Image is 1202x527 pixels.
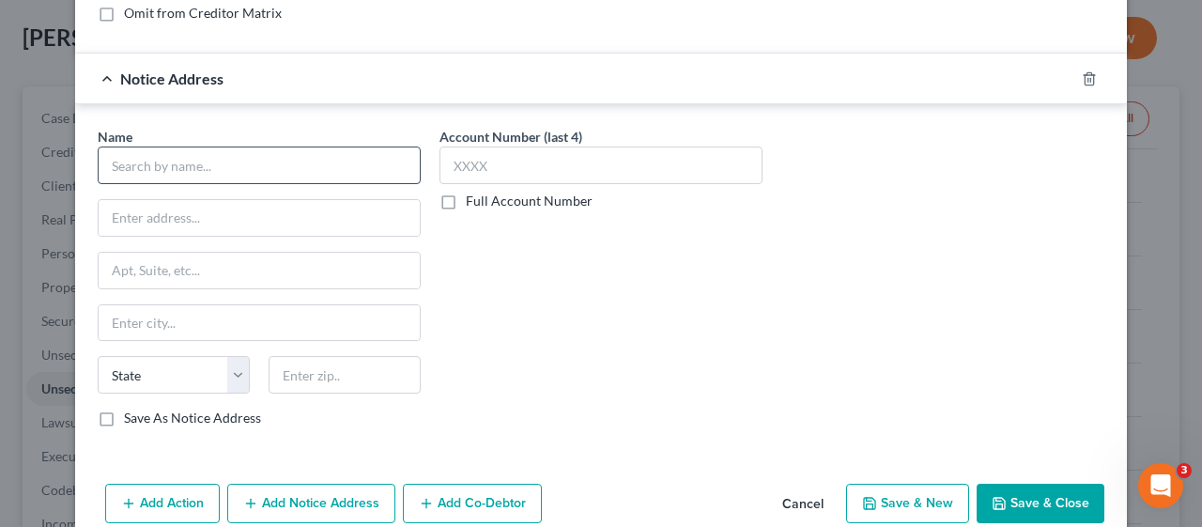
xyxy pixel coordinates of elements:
[466,192,593,210] label: Full Account Number
[124,409,261,427] label: Save As Notice Address
[403,484,542,523] button: Add Co-Debtor
[99,253,420,288] input: Apt, Suite, etc...
[439,147,763,184] input: XXXX
[120,70,223,87] span: Notice Address
[105,484,220,523] button: Add Action
[98,129,132,145] span: Name
[98,147,421,184] input: Search by name...
[1177,463,1192,478] span: 3
[227,484,395,523] button: Add Notice Address
[269,356,421,394] input: Enter zip..
[977,484,1104,523] button: Save & Close
[767,486,839,523] button: Cancel
[439,127,582,147] label: Account Number (last 4)
[124,5,282,21] span: Omit from Creditor Matrix
[1138,463,1183,508] iframe: Intercom live chat
[99,200,420,236] input: Enter address...
[99,305,420,341] input: Enter city...
[846,484,969,523] button: Save & New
